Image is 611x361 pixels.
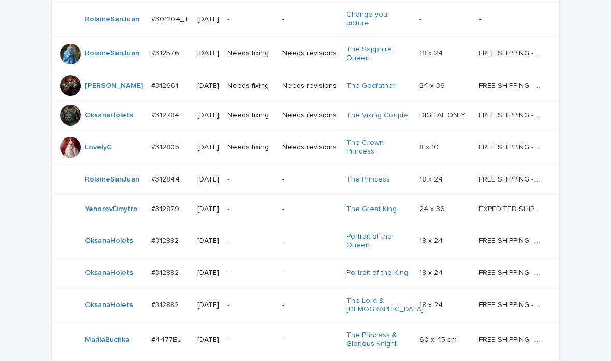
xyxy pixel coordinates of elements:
p: Needs fixing [227,49,274,58]
tr: LovelyC #312805#312805 [DATE]Needs fixingNeeds revisionsThe Crown Princess 8 x 108 x 10 FREE SHIP... [52,130,559,165]
p: 60 x 45 cm [419,334,459,344]
a: The Viking Couple [346,111,408,120]
p: FREE SHIPPING - preview in 1-2 business days, after your approval delivery will take 5-10 b.d. [479,47,545,58]
p: [DATE] [197,81,219,90]
p: - [282,175,338,184]
p: Needs fixing [227,143,274,152]
a: The Great King [346,205,397,214]
p: [DATE] [197,143,219,152]
p: - [227,205,274,214]
a: The Godfather [346,81,396,90]
p: - [282,269,338,277]
tr: RolaineSanJuan #301204_T#301204_T [DATE]--Change your picture -- -- [52,2,559,37]
p: [DATE] [197,15,219,24]
p: #312661 [151,79,180,90]
p: FREE SHIPPING - preview in 1-2 business days, after your approval delivery will take up to 10 bus... [479,334,545,344]
p: #312882 [151,299,181,310]
p: [DATE] [197,301,219,310]
p: 24 x 36 [419,79,447,90]
p: #312879 [151,203,181,214]
a: Portrait of the Queen [346,232,411,250]
a: The Princess & Glorious Knight [346,331,411,349]
p: [DATE] [197,336,219,344]
p: Needs fixing [227,81,274,90]
p: #312784 [151,109,181,120]
p: - [282,237,338,245]
p: - [227,301,274,310]
p: #312882 [151,234,181,245]
a: LovelyC [85,143,112,152]
p: FREE SHIPPING - preview in 1-2 business days, after your approval delivery will take 5-10 b.d. [479,79,545,90]
a: Portrait of the King [346,269,408,277]
a: MariiaBuchka [85,336,129,344]
p: #312805 [151,141,181,152]
p: [DATE] [197,49,219,58]
a: YehorovDmytro [85,205,138,214]
a: RolaineSanJuan [85,15,139,24]
tr: OksanaHolets #312784#312784 [DATE]Needs fixingNeeds revisionsThe Viking Couple DIGITAL ONLYDIGITA... [52,101,559,130]
tr: OksanaHolets #312882#312882 [DATE]--The Lord & [DEMOGRAPHIC_DATA] 18 x 2418 x 24 FREE SHIPPING - ... [52,288,559,323]
p: - [282,336,338,344]
p: FREE SHIPPING - preview in 1-2 business days, after your approval delivery will take 5-10 b.d. [479,173,545,184]
p: 18 x 24 [419,173,445,184]
p: - [479,13,483,24]
a: OksanaHolets [85,111,133,120]
p: 18 x 24 [419,234,445,245]
p: DIGITAL ONLY [419,109,468,120]
a: OksanaHolets [85,301,133,310]
a: [PERSON_NAME] [85,81,143,90]
p: [DATE] [197,269,219,277]
p: Needs revisions [282,49,338,58]
p: - [282,301,338,310]
a: OksanaHolets [85,237,133,245]
p: [DATE] [197,111,219,120]
p: - [282,205,338,214]
p: - [282,15,338,24]
p: EXPEDITED SHIPPING - preview in 1 business day; delivery up to 5 business days after your approval. [479,203,545,214]
p: 8 x 10 [419,141,441,152]
p: Needs revisions [282,143,338,152]
tr: OksanaHolets #312882#312882 [DATE]--Portrait of the Queen 18 x 2418 x 24 FREE SHIPPING - preview ... [52,224,559,258]
p: #301204_T [151,13,191,24]
p: [DATE] [197,205,219,214]
tr: RolaineSanJuan #312844#312844 [DATE]--The Princess 18 x 2418 x 24 FREE SHIPPING - preview in 1-2 ... [52,164,559,194]
tr: YehorovDmytro #312879#312879 [DATE]--The Great King 24 x 3624 x 36 EXPEDITED SHIPPING - preview i... [52,194,559,224]
tr: [PERSON_NAME] #312661#312661 [DATE]Needs fixingNeeds revisionsThe Godfather 24 x 3624 x 36 FREE S... [52,71,559,101]
p: - [419,13,424,24]
p: FREE SHIPPING - preview in 1-2 business days, after your approval delivery will take 5-10 b.d. [479,299,545,310]
a: The Lord & [DEMOGRAPHIC_DATA] [346,297,424,314]
p: [DATE] [197,175,219,184]
p: FREE SHIPPING - preview in 1-2 business days, after your approval delivery will take 5-10 b.d. [479,109,545,120]
p: 18 x 24 [419,267,445,277]
tr: RolaineSanJuan #312576#312576 [DATE]Needs fixingNeeds revisionsThe Sapphire Queen 18 x 2418 x 24 ... [52,36,559,71]
a: RolaineSanJuan [85,49,139,58]
a: The Crown Princess [346,138,411,156]
p: Needs revisions [282,111,338,120]
p: #312576 [151,47,181,58]
p: 24 x 36 [419,203,447,214]
a: The Princess [346,175,390,184]
tr: OksanaHolets #312882#312882 [DATE]--Portrait of the King 18 x 2418 x 24 FREE SHIPPING - preview i... [52,258,559,288]
p: - [227,269,274,277]
p: FREE SHIPPING - preview in 1-2 business days, after your approval delivery will take 5-10 b.d. [479,267,545,277]
p: - [227,336,274,344]
p: FREE SHIPPING - preview in 1-2 business days, after your approval delivery will take 5-10 b.d. [479,234,545,245]
p: #4477EU [151,334,184,344]
p: 18 x 24 [419,47,445,58]
a: Change your picture [346,10,411,28]
p: #312844 [151,173,182,184]
p: Needs fixing [227,111,274,120]
p: #312882 [151,267,181,277]
a: The Sapphire Queen [346,45,411,63]
tr: MariiaBuchka #4477EU#4477EU [DATE]--The Princess & Glorious Knight 60 x 45 cm60 x 45 cm FREE SHIP... [52,323,559,357]
p: - [227,237,274,245]
p: - [227,175,274,184]
p: - [227,15,274,24]
a: RolaineSanJuan [85,175,139,184]
p: [DATE] [197,237,219,245]
p: Needs revisions [282,81,338,90]
a: OksanaHolets [85,269,133,277]
p: 18 x 24 [419,299,445,310]
p: FREE SHIPPING - preview in 1-2 business days, after your approval delivery will take 5-10 b.d. [479,141,545,152]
